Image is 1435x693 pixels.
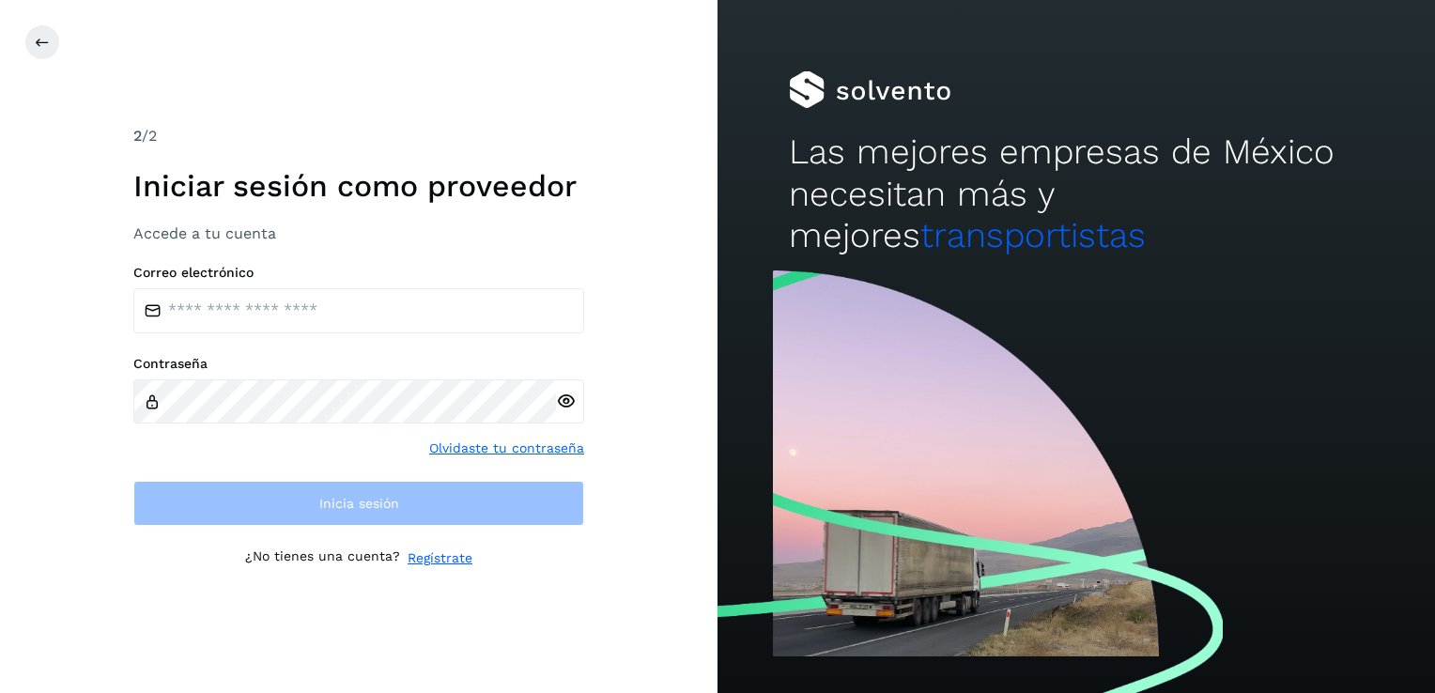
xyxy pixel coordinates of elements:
button: Inicia sesión [133,481,584,526]
span: 2 [133,127,142,145]
div: /2 [133,125,584,147]
label: Correo electrónico [133,265,584,281]
a: Regístrate [408,548,472,568]
span: transportistas [920,215,1146,255]
h2: Las mejores empresas de México necesitan más y mejores [789,131,1363,256]
h3: Accede a tu cuenta [133,224,584,242]
h1: Iniciar sesión como proveedor [133,168,584,204]
a: Olvidaste tu contraseña [429,439,584,458]
label: Contraseña [133,356,584,372]
p: ¿No tienes una cuenta? [245,548,400,568]
span: Inicia sesión [319,497,399,510]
